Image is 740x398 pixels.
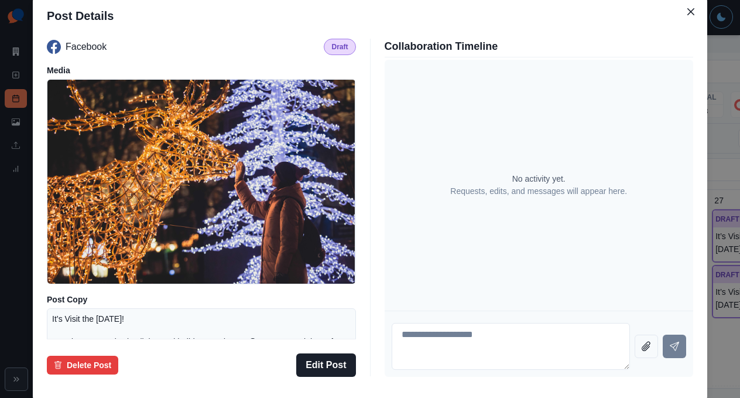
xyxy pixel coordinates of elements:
p: No activity yet. [512,173,566,185]
p: Draft [331,42,348,52]
p: Collaboration Timeline [385,39,694,55]
p: Requests, edits, and messages will appear here. [450,185,627,198]
button: Edit Post [296,353,355,377]
p: Post Copy [47,294,356,306]
button: Attach file [635,335,658,358]
p: Facebook [66,40,107,54]
button: Delete Post [47,356,118,375]
button: Send message [663,335,686,358]
button: Close [681,2,700,21]
img: sailneojpqsfmack6h0y [47,79,355,284]
p: Media [47,64,356,77]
